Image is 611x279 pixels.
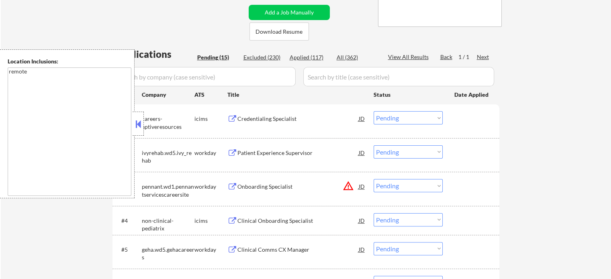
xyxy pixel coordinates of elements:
[194,115,227,123] div: icims
[194,217,227,225] div: icims
[388,53,431,61] div: View All Results
[121,217,135,225] div: #4
[237,115,359,123] div: Credentialing Specialist
[115,49,194,59] div: Applications
[290,53,330,61] div: Applied (117)
[115,67,296,86] input: Search by company (case sensitive)
[237,217,359,225] div: Clinical Onboarding Specialist
[142,217,194,232] div: non-clinical-pediatrix
[358,179,366,193] div: JD
[249,5,330,20] button: Add a Job Manually
[194,149,227,157] div: workday
[197,53,237,61] div: Pending (15)
[142,115,194,130] div: careers-aptiveresources
[337,53,377,61] div: All (362)
[194,246,227,254] div: workday
[477,53,490,61] div: Next
[142,183,194,198] div: pennant.wd1.pennantservicescareersite
[142,91,194,99] div: Company
[440,53,453,61] div: Back
[227,91,366,99] div: Title
[194,91,227,99] div: ATS
[237,149,359,157] div: Patient Experience Supervisor
[142,149,194,165] div: ivyrehab.wd5.ivy_rehab
[358,111,366,126] div: JD
[454,91,490,99] div: Date Applied
[358,213,366,228] div: JD
[243,53,284,61] div: Excluded (230)
[142,246,194,261] div: geha.wd5.gehacareers
[194,183,227,191] div: workday
[249,22,309,41] button: Download Resume
[358,145,366,160] div: JD
[237,246,359,254] div: Clinical Comms CX Manager
[358,242,366,257] div: JD
[237,183,359,191] div: Onboarding Specialist
[343,180,354,191] button: warning_amber
[303,67,494,86] input: Search by title (case sensitive)
[121,246,135,254] div: #5
[458,53,477,61] div: 1 / 1
[8,57,131,65] div: Location Inclusions:
[374,87,443,102] div: Status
